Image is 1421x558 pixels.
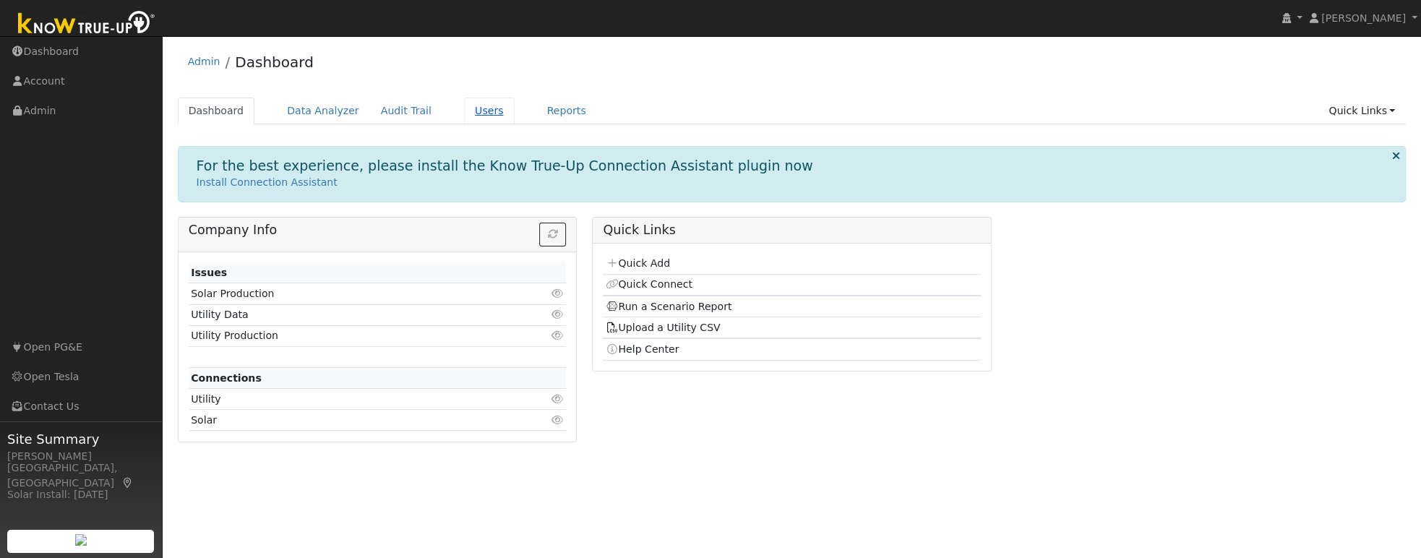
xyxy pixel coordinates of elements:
[606,322,721,333] a: Upload a Utility CSV
[276,98,370,124] a: Data Analyzer
[7,429,155,449] span: Site Summary
[189,389,505,410] td: Utility
[191,267,227,278] strong: Issues
[235,53,314,71] a: Dashboard
[189,304,505,325] td: Utility Data
[75,534,87,546] img: retrieve
[551,309,564,319] i: Click to view
[606,257,670,269] a: Quick Add
[551,288,564,299] i: Click to view
[464,98,515,124] a: Users
[197,158,813,174] h1: For the best experience, please install the Know True-Up Connection Assistant plugin now
[11,8,163,40] img: Know True-Up
[189,410,505,431] td: Solar
[7,460,155,491] div: [GEOGRAPHIC_DATA], [GEOGRAPHIC_DATA]
[551,330,564,340] i: Click to view
[551,415,564,425] i: Click to view
[606,278,692,290] a: Quick Connect
[551,394,564,404] i: Click to view
[1318,98,1406,124] a: Quick Links
[189,283,505,304] td: Solar Production
[536,98,597,124] a: Reports
[197,176,338,188] a: Install Connection Assistant
[188,56,220,67] a: Admin
[7,487,155,502] div: Solar Install: [DATE]
[370,98,442,124] a: Audit Trail
[1321,12,1406,24] span: [PERSON_NAME]
[121,477,134,489] a: Map
[189,223,566,238] h5: Company Info
[606,343,679,355] a: Help Center
[178,98,255,124] a: Dashboard
[606,301,732,312] a: Run a Scenario Report
[189,325,505,346] td: Utility Production
[7,449,155,464] div: [PERSON_NAME]
[603,223,980,238] h5: Quick Links
[191,372,262,384] strong: Connections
